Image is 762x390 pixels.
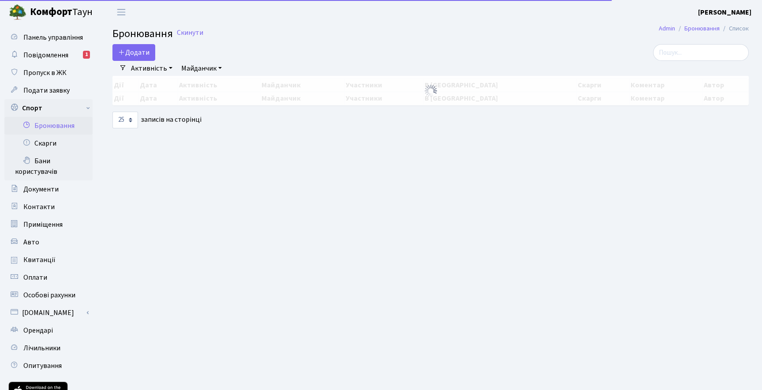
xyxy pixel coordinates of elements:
a: Бронювання [4,117,93,135]
a: Контакти [4,198,93,216]
label: записів на сторінці [112,112,202,128]
a: Квитанції [4,251,93,269]
span: Повідомлення [23,50,68,60]
a: Подати заявку [4,82,93,99]
a: Орендарі [4,322,93,339]
a: Особові рахунки [4,286,93,304]
a: Майданчик [178,61,225,76]
b: [PERSON_NAME] [698,7,751,17]
a: [PERSON_NAME] [698,7,751,18]
a: Бани користувачів [4,152,93,180]
a: Приміщення [4,216,93,233]
b: Комфорт [30,5,72,19]
a: Спорт [4,99,93,117]
span: Таун [30,5,93,20]
a: Авто [4,233,93,251]
a: Бронювання [684,24,720,33]
nav: breadcrumb [646,19,762,38]
div: 1 [83,51,90,59]
a: Оплати [4,269,93,286]
span: Орендарі [23,326,53,335]
span: Пропуск в ЖК [23,68,67,78]
span: Бронювання [112,26,173,41]
select: записів на сторінці [112,112,138,128]
img: logo.png [9,4,26,21]
img: Обробка... [424,84,438,98]
span: Приміщення [23,220,63,229]
a: Admin [659,24,675,33]
span: Панель управління [23,33,83,42]
a: Скинути [177,29,203,37]
span: Оплати [23,273,47,282]
span: Опитування [23,361,62,371]
span: Авто [23,237,39,247]
a: Повідомлення1 [4,46,93,64]
a: [DOMAIN_NAME] [4,304,93,322]
span: Квитанції [23,255,56,265]
a: Лічильники [4,339,93,357]
span: Контакти [23,202,55,212]
a: Активність [127,61,176,76]
a: Пропуск в ЖК [4,64,93,82]
button: Переключити навігацію [110,5,132,19]
span: Документи [23,184,59,194]
a: Опитування [4,357,93,375]
a: Панель управління [4,29,93,46]
input: Пошук... [653,44,749,61]
button: Додати [112,44,155,61]
span: Подати заявку [23,86,70,95]
a: Документи [4,180,93,198]
span: Лічильники [23,343,60,353]
span: Особові рахунки [23,290,75,300]
a: Скарги [4,135,93,152]
li: Список [720,24,749,34]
